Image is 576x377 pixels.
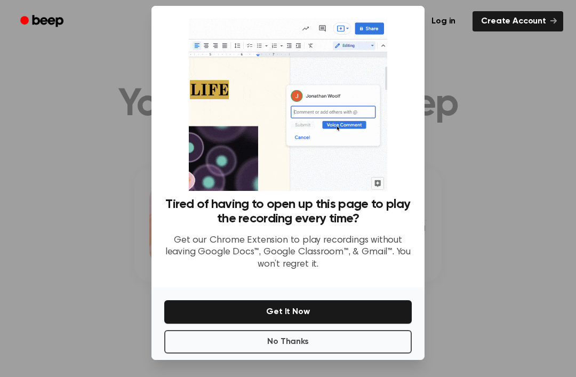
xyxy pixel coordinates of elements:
[164,197,412,226] h3: Tired of having to open up this page to play the recording every time?
[164,235,412,271] p: Get our Chrome Extension to play recordings without leaving Google Docs™, Google Classroom™, & Gm...
[164,330,412,354] button: No Thanks
[164,300,412,324] button: Get It Now
[421,9,466,34] a: Log in
[13,11,73,32] a: Beep
[189,19,387,191] img: Beep extension in action
[473,11,563,31] a: Create Account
